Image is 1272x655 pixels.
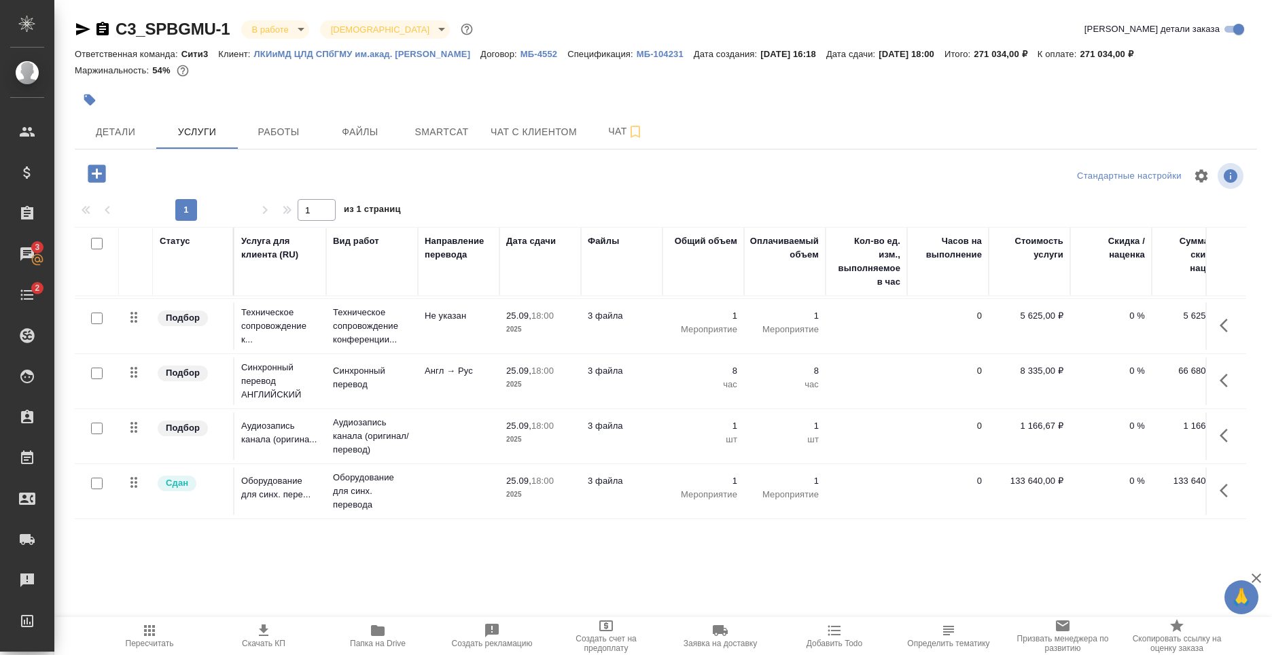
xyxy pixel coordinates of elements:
[166,311,200,325] p: Подбор
[241,361,319,402] p: Синхронный перевод АНГЛИЙСКИЙ
[506,488,574,501] p: 2025
[669,378,737,391] p: час
[879,49,944,59] p: [DATE] 18:00
[152,65,173,75] p: 54%
[458,20,476,38] button: Доп статусы указывают на важность/срочность заказа
[75,85,105,115] button: Добавить тэг
[26,241,48,254] span: 3
[944,49,974,59] p: Итого:
[832,234,900,289] div: Кол-во ед. изм., выполняемое в час
[242,639,285,648] span: Скачать КП
[588,364,656,378] p: 3 файла
[78,160,116,188] button: Добавить услугу
[1077,364,1145,378] p: 0 %
[333,416,411,457] p: Аудиозапись канала (оригинал/перевод)
[907,639,989,648] span: Определить тематику
[531,311,554,321] p: 18:00
[520,49,567,59] p: МБ-4552
[1077,309,1145,323] p: 0 %
[907,412,989,460] td: 0
[26,281,48,295] span: 2
[1212,309,1244,342] button: Показать кнопки
[480,49,520,59] p: Договор:
[669,419,737,433] p: 1
[807,639,862,648] span: Добавить Todo
[241,234,319,262] div: Услуга для клиента (RU)
[92,617,207,655] button: Пересчитать
[1212,474,1244,507] button: Показать кнопки
[1185,160,1218,192] span: Настроить таблицу
[1159,309,1226,323] p: 5 625,00 ₽
[506,366,531,376] p: 25.09,
[751,433,819,446] p: шт
[333,471,411,512] p: Оборудование для синх. перевода
[491,124,577,141] span: Чат с клиентом
[241,474,319,501] p: Оборудование для синх. пере...
[248,24,293,35] button: В работе
[3,237,51,271] a: 3
[506,476,531,486] p: 25.09,
[995,419,1063,433] p: 1 166,67 ₽
[891,617,1006,655] button: Определить тематику
[344,201,401,221] span: из 1 страниц
[321,617,435,655] button: Папка на Drive
[1074,166,1185,187] div: split button
[452,639,533,648] span: Создать рекламацию
[684,639,757,648] span: Заявка на доставку
[3,278,51,312] a: 2
[588,474,656,488] p: 3 файла
[164,124,230,141] span: Услуги
[333,306,411,347] p: Техническое сопровождение конференции...
[506,378,574,391] p: 2025
[166,366,200,380] p: Подбор
[751,378,819,391] p: час
[663,617,777,655] button: Заявка на доставку
[94,21,111,37] button: Скопировать ссылку
[1120,617,1234,655] button: Скопировать ссылку на оценку заказа
[75,21,91,37] button: Скопировать ссылку для ЯМессенджера
[751,323,819,336] p: Мероприятие
[531,421,554,431] p: 18:00
[241,419,319,446] p: Аудиозапись канала (оригина...
[1212,364,1244,397] button: Показать кнопки
[1218,163,1246,189] span: Посмотреть информацию
[675,234,737,248] div: Общий объем
[995,474,1063,488] p: 133 640,00 ₽
[669,323,737,336] p: Мероприятие
[567,49,636,59] p: Спецификация:
[995,364,1063,378] p: 8 335,00 ₽
[1212,419,1244,452] button: Показать кнопки
[751,419,819,433] p: 1
[328,124,393,141] span: Файлы
[333,364,411,391] p: Синхронный перевод
[627,124,643,140] svg: Подписаться
[166,476,188,490] p: Сдан
[116,20,230,38] a: C3_SPBGMU-1
[751,364,819,378] p: 8
[669,364,737,378] p: 8
[588,309,656,323] p: 3 файла
[669,474,737,488] p: 1
[218,49,253,59] p: Клиент:
[637,48,694,59] a: МБ-104231
[907,302,989,350] td: 0
[1159,234,1226,275] div: Сумма без скидки / наценки
[1077,474,1145,488] p: 0 %
[1159,364,1226,378] p: 66 680,00 ₽
[531,366,554,376] p: 18:00
[1077,419,1145,433] p: 0 %
[669,309,737,323] p: 1
[669,488,737,501] p: Мероприятие
[75,65,152,75] p: Маржинальность:
[126,639,174,648] span: Пересчитать
[241,306,319,347] p: Техническое сопровождение к...
[83,124,148,141] span: Детали
[751,474,819,488] p: 1
[160,234,190,248] div: Статус
[1159,474,1226,488] p: 133 640,00 ₽
[241,20,309,39] div: В работе
[1080,49,1143,59] p: 271 034,00 ₽
[751,309,819,323] p: 1
[694,49,760,59] p: Дата создания:
[1006,617,1120,655] button: Призвать менеджера по развитию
